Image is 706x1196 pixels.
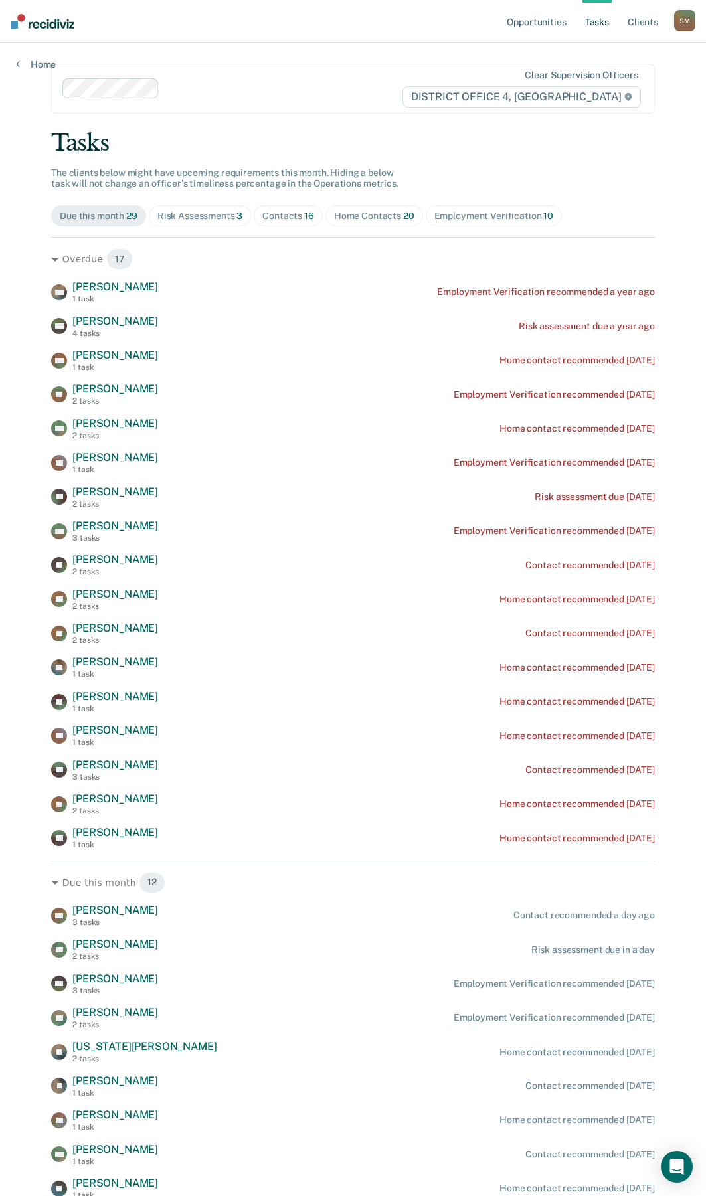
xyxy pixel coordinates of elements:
div: S M [674,10,695,31]
div: Home contact recommended [DATE] [499,730,655,742]
div: 2 tasks [72,499,158,509]
div: Open Intercom Messenger [661,1151,693,1183]
span: [PERSON_NAME] [72,904,158,916]
div: Employment Verification recommended [DATE] [454,525,655,537]
div: 2 tasks [72,806,158,815]
span: 20 [403,211,414,221]
div: Home contact recommended [DATE] [499,833,655,844]
span: [PERSON_NAME] [72,1074,158,1087]
div: Risk assessment due [DATE] [535,491,654,503]
div: 2 tasks [72,636,158,645]
div: Home contact recommended [DATE] [499,696,655,707]
a: Home [16,58,56,70]
span: [PERSON_NAME] [72,724,158,736]
div: Home Contacts [334,211,414,222]
div: Employment Verification recommended [DATE] [454,389,655,400]
div: Contact recommended [DATE] [525,1080,654,1092]
div: Contact recommended [DATE] [525,560,654,571]
div: 1 task [72,294,158,303]
span: [PERSON_NAME] [72,792,158,805]
span: [PERSON_NAME] [72,938,158,950]
button: SM [674,10,695,31]
div: Employment Verification recommended [DATE] [454,457,655,468]
div: 1 task [72,704,158,713]
div: Due this month [60,211,137,222]
span: [US_STATE][PERSON_NAME] [72,1040,217,1053]
div: Contacts [262,211,314,222]
div: Contact recommended a day ago [513,910,655,921]
div: 1 task [72,669,158,679]
div: 1 task [72,1157,158,1166]
div: Risk assessment due in a day [531,944,655,956]
div: 1 task [72,1088,158,1098]
div: Contact recommended [DATE] [525,628,654,639]
span: 12 [139,872,165,893]
span: 29 [126,211,137,221]
span: 3 [236,211,242,221]
span: [PERSON_NAME] [72,315,158,327]
span: [PERSON_NAME] [72,758,158,771]
span: 16 [304,211,314,221]
div: 1 task [72,465,158,474]
div: Contact recommended [DATE] [525,1149,654,1160]
span: [PERSON_NAME] [72,1143,158,1155]
div: 1 task [72,840,158,849]
div: Employment Verification [434,211,553,222]
span: [PERSON_NAME] [72,655,158,668]
span: [PERSON_NAME] [72,622,158,634]
div: Home contact recommended [DATE] [499,1183,655,1194]
div: Clear supervision officers [525,70,638,81]
div: 2 tasks [72,431,158,440]
div: Home contact recommended [DATE] [499,1114,655,1126]
div: Overdue 17 [51,248,655,270]
div: Risk Assessments [157,211,243,222]
div: Employment Verification recommended [DATE] [454,1012,655,1023]
div: 3 tasks [72,986,158,995]
div: 3 tasks [72,772,158,782]
div: 2 tasks [72,396,158,406]
div: 1 task [72,363,158,372]
span: [PERSON_NAME] [72,588,158,600]
span: 17 [106,248,133,270]
div: 3 tasks [72,918,158,927]
div: 1 task [72,738,158,747]
span: [PERSON_NAME] [72,690,158,703]
div: 4 tasks [72,329,158,338]
div: 2 tasks [72,952,158,961]
div: Employment Verification recommended [DATE] [454,978,655,989]
div: Home contact recommended [DATE] [499,594,655,605]
span: [PERSON_NAME] [72,826,158,839]
span: [PERSON_NAME] [72,972,158,985]
div: Home contact recommended [DATE] [499,423,655,434]
span: [PERSON_NAME] [72,383,158,395]
span: [PERSON_NAME] [72,280,158,293]
span: [PERSON_NAME] [72,1006,158,1019]
div: Home contact recommended [DATE] [499,355,655,366]
div: 3 tasks [72,533,158,543]
span: The clients below might have upcoming requirements this month. Hiding a below task will not chang... [51,167,398,189]
div: Risk assessment due a year ago [519,321,655,332]
div: 2 tasks [72,1020,158,1029]
span: [PERSON_NAME] [72,349,158,361]
span: [PERSON_NAME] [72,1108,158,1121]
span: [PERSON_NAME] [72,485,158,498]
img: Recidiviz [11,14,74,29]
div: Home contact recommended [DATE] [499,662,655,673]
span: DISTRICT OFFICE 4, [GEOGRAPHIC_DATA] [402,86,641,108]
div: 1 task [72,1122,158,1132]
div: Home contact recommended [DATE] [499,1047,655,1058]
div: Contact recommended [DATE] [525,764,654,776]
div: 2 tasks [72,567,158,576]
span: [PERSON_NAME] [72,519,158,532]
span: [PERSON_NAME] [72,553,158,566]
span: 10 [543,211,553,221]
span: [PERSON_NAME] [72,1177,158,1189]
div: Home contact recommended [DATE] [499,798,655,810]
div: Employment Verification recommended a year ago [437,286,655,298]
div: 2 tasks [72,602,158,611]
div: Tasks [51,129,655,157]
div: 2 tasks [72,1054,217,1063]
div: Due this month 12 [51,872,655,893]
span: [PERSON_NAME] [72,417,158,430]
span: [PERSON_NAME] [72,451,158,464]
